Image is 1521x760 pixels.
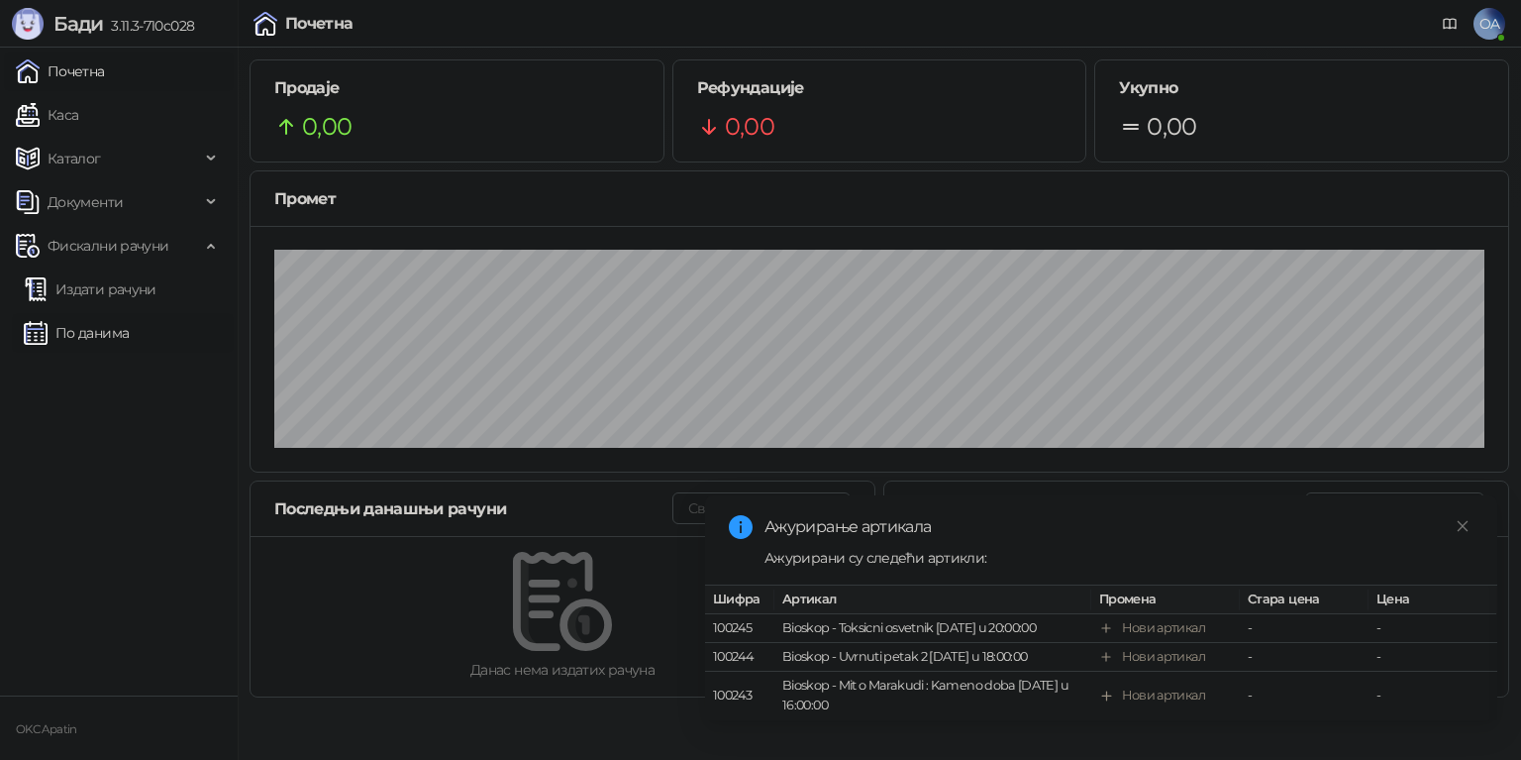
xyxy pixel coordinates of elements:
[705,644,774,673] td: 100244
[1473,8,1505,40] span: OA
[274,76,640,100] h5: Продаје
[53,12,103,36] span: Бади
[1240,644,1369,673] td: -
[1119,76,1484,100] h5: Укупно
[729,515,753,539] span: info-circle
[774,615,1091,644] td: Bioskop - Toksicni osvetnik [DATE] u 20:00:00
[24,270,156,309] a: Издати рачуни
[672,492,851,524] button: Сви данашњи рачуни
[1240,673,1369,721] td: -
[764,547,1473,569] div: Ажурирани су следећи артикли:
[1434,8,1466,40] a: Документација
[16,52,105,91] a: Почетна
[725,108,774,146] span: 0,00
[697,76,1063,100] h5: Рефундације
[1452,515,1473,537] a: Close
[1122,648,1205,668] div: Нови артикал
[774,644,1091,673] td: Bioskop - Uvrnuti petak 2 [DATE] u 18:00:00
[16,722,77,736] small: OKC Apatin
[705,586,774,614] th: Шифра
[1456,519,1470,533] span: close
[16,95,78,135] a: Каса
[1369,586,1497,614] th: Цена
[12,8,44,40] img: Logo
[1122,687,1205,706] div: Нови артикал
[705,615,774,644] td: 100245
[1147,108,1196,146] span: 0,00
[1091,586,1240,614] th: Промена
[103,17,194,35] span: 3.11.3-710c028
[774,673,1091,721] td: Bioskop - Mit o Marakudi : Kameno doba [DATE] u 16:00:00
[1240,615,1369,644] td: -
[1369,673,1497,721] td: -
[774,586,1091,614] th: Артикал
[274,496,672,521] div: Последњи данашњи рачуни
[282,659,843,681] div: Данас нема издатих рачуна
[1369,644,1497,673] td: -
[302,108,352,146] span: 0,00
[285,16,354,32] div: Почетна
[48,226,168,266] span: Фискални рачуни
[705,673,774,721] td: 100243
[1369,615,1497,644] td: -
[1305,492,1484,524] button: Сви продати артикли
[48,139,101,178] span: Каталог
[1240,586,1369,614] th: Стара цена
[1122,619,1205,639] div: Нови артикал
[274,186,1484,211] div: Промет
[764,515,1473,539] div: Ажурирање артикала
[24,313,129,353] a: По данима
[48,182,123,222] span: Документи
